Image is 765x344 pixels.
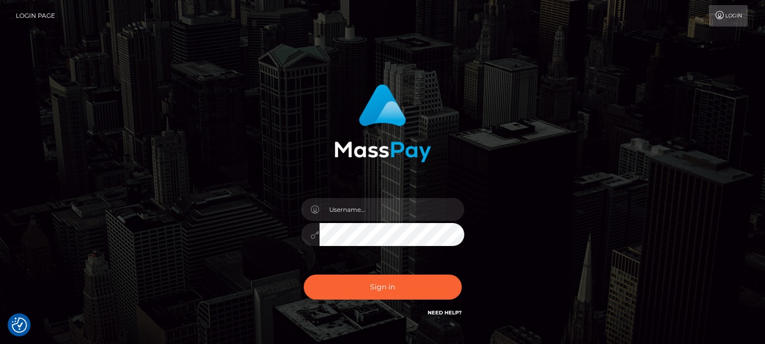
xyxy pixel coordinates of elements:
a: Login [709,5,748,27]
button: Sign in [304,275,462,300]
input: Username... [320,198,464,221]
img: Revisit consent button [12,317,27,333]
img: MassPay Login [334,84,431,162]
button: Consent Preferences [12,317,27,333]
a: Need Help? [428,309,462,316]
a: Login Page [16,5,55,27]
